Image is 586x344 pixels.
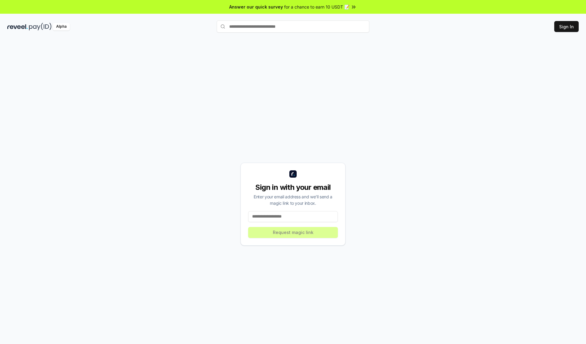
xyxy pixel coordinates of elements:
div: Sign in with your email [248,183,338,192]
img: logo_small [289,170,297,178]
img: reveel_dark [7,23,28,30]
span: Answer our quick survey [229,4,283,10]
span: for a chance to earn 10 USDT 📝 [284,4,349,10]
div: Alpha [53,23,70,30]
button: Sign In [554,21,579,32]
img: pay_id [29,23,52,30]
div: Enter your email address and we’ll send a magic link to your inbox. [248,193,338,206]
